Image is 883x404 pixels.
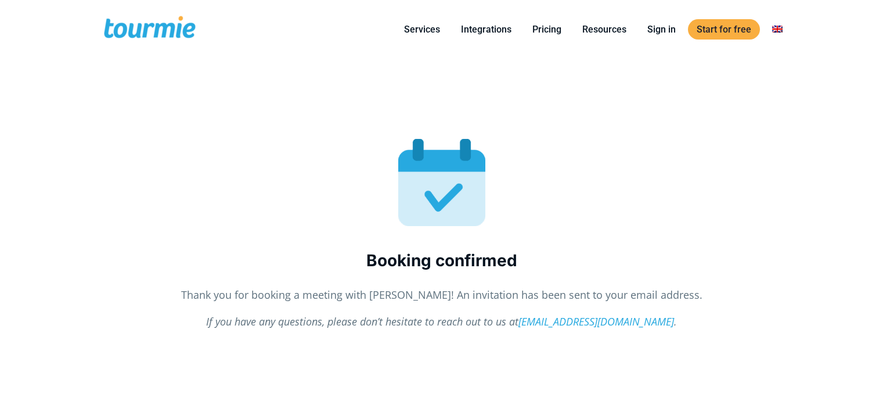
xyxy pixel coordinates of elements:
p: Thank you for booking a meeting with [PERSON_NAME]! An invitation has been sent to your email add... [102,287,781,303]
h3: Booking confirmed [102,249,781,272]
a: Sign in [639,22,684,37]
a: Start for free [688,19,760,40]
a: Services [395,22,449,37]
em: If you have any questions, please don’t hesitate to reach out to us at . [206,314,677,328]
a: Pricing [524,22,570,37]
a: [EMAIL_ADDRESS][DOMAIN_NAME] [518,314,674,328]
a: Resources [574,22,635,37]
a: Integrations [452,22,520,37]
